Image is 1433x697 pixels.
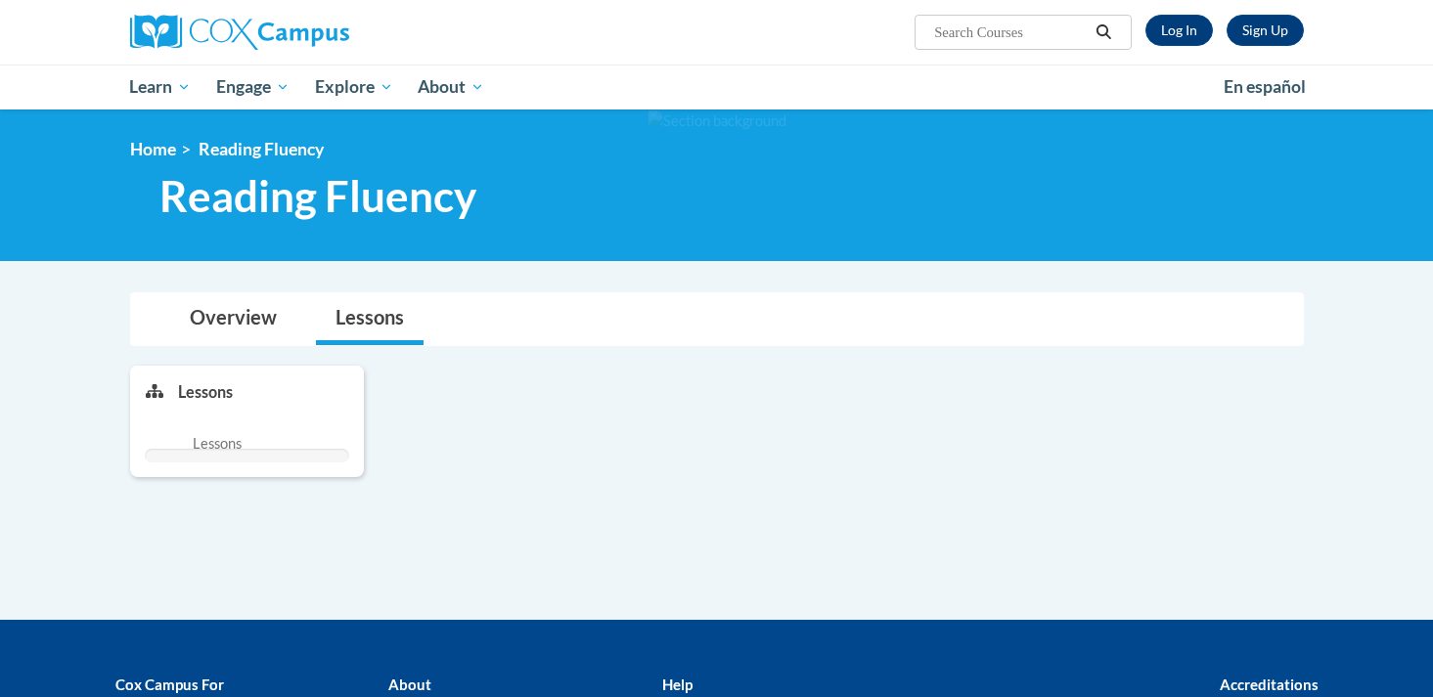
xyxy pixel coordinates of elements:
b: Accreditations [1220,675,1319,693]
a: Lessons [316,293,424,345]
span: Lessons [193,433,242,455]
span: Engage [216,75,290,99]
a: Learn [117,65,204,109]
span: About [418,75,484,99]
span: En español [1224,76,1306,97]
a: Log In [1145,15,1213,46]
a: En español [1211,66,1319,108]
img: Cox Campus [130,15,349,50]
span: Learn [129,75,191,99]
a: Explore [302,65,406,109]
b: About [388,675,431,693]
span: Reading Fluency [199,139,324,159]
p: Lessons [178,381,233,403]
b: Cox Campus For [115,675,224,693]
input: Search Courses [932,21,1089,44]
button: Search [1089,21,1118,44]
a: Cox Campus [130,15,502,50]
a: About [405,65,497,109]
b: Help [662,675,693,693]
span: Explore [315,75,393,99]
a: Overview [170,293,296,345]
div: Main menu [101,65,1333,109]
a: Home [130,139,176,159]
span: Reading Fluency [159,170,476,222]
a: Engage [203,65,302,109]
img: Section background [648,110,786,132]
a: Register [1227,15,1304,46]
